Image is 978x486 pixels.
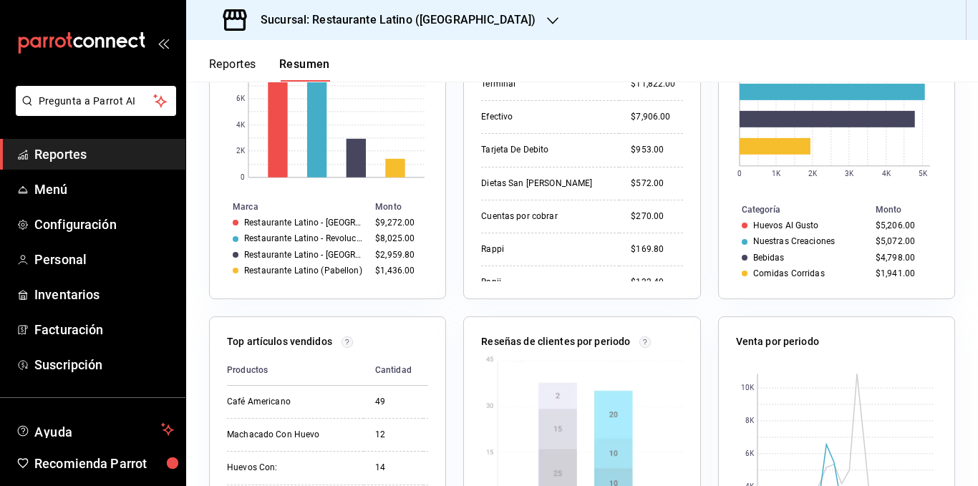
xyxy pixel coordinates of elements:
div: $1,436.00 [375,266,422,276]
text: 0 [241,174,245,182]
th: Monto [423,355,474,386]
p: Venta por periodo [736,334,819,349]
span: Inventarios [34,285,174,304]
p: Top artículos vendidos [227,334,332,349]
div: Machacado Con Huevo [227,429,352,441]
div: $572.00 [631,178,682,190]
text: 0 [737,170,742,178]
div: $953.00 [631,144,682,156]
h3: Sucursal: Restaurante Latino ([GEOGRAPHIC_DATA]) [249,11,536,29]
span: Configuración [34,215,174,234]
div: $122.40 [631,276,682,288]
div: Efectivo [481,111,608,123]
span: Facturación [34,320,174,339]
div: $11,822.00 [631,78,682,90]
div: 14 [375,462,412,474]
text: 5K [919,170,928,178]
button: Resumen [279,57,330,82]
th: Marca [210,199,369,215]
text: 4K [882,170,891,178]
span: Ayuda [34,421,155,438]
th: Productos [227,355,364,386]
div: Bebidas [753,253,785,263]
div: $2,959.80 [375,250,422,260]
th: Cantidad [364,355,423,386]
div: Huevos Al Gusto [753,220,819,230]
div: Huevos Con: [227,462,352,474]
div: Cuentas por cobrar [481,210,608,223]
div: Comidas Corridas [753,268,825,278]
text: 6K [236,95,246,103]
th: Categoría [719,202,870,218]
div: $9,272.00 [375,218,422,228]
div: Restaurante Latino - [GEOGRAPHIC_DATA][PERSON_NAME] [244,250,364,260]
div: $270.00 [631,210,682,223]
text: 10K [740,384,754,392]
span: Personal [34,250,174,269]
text: 6K [745,450,754,458]
text: 2K [808,170,818,178]
div: Rappi [481,243,608,256]
a: Pregunta a Parrot AI [10,104,176,119]
div: $169.80 [631,243,682,256]
button: Reportes [209,57,256,82]
div: Terminal [481,78,608,90]
div: Dietas San [PERSON_NAME] [481,178,608,190]
div: $5,072.00 [876,236,931,246]
div: Restaurante Latino (Pabellon) [244,266,362,276]
text: 8K [745,417,754,425]
div: 49 [375,396,412,408]
text: 2K [236,147,246,155]
div: $8,025.00 [375,233,422,243]
div: Rapii [481,276,608,288]
div: navigation tabs [209,57,330,82]
span: Menú [34,180,174,199]
th: Monto [870,202,954,218]
th: Monto [369,199,445,215]
span: Suscripción [34,355,174,374]
button: open_drawer_menu [158,37,169,49]
div: $1,941.00 [876,268,931,278]
span: Recomienda Parrot [34,454,174,473]
p: Reseñas de clientes por periodo [481,334,630,349]
text: 3K [845,170,854,178]
div: Restaurante Latino - Revolucion [244,233,364,243]
div: 12 [375,429,412,441]
div: $5,206.00 [876,220,931,230]
div: Restaurante Latino - [GEOGRAPHIC_DATA][PERSON_NAME] MTY [244,218,364,228]
button: Pregunta a Parrot AI [16,86,176,116]
text: 4K [236,122,246,130]
div: Tarjeta De Debito [481,144,608,156]
div: $7,906.00 [631,111,682,123]
span: Reportes [34,145,174,164]
div: Nuestras Creaciones [753,236,835,246]
span: Pregunta a Parrot AI [39,94,154,109]
div: Café Americano [227,396,352,408]
div: $4,798.00 [876,253,931,263]
text: 1K [772,170,781,178]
